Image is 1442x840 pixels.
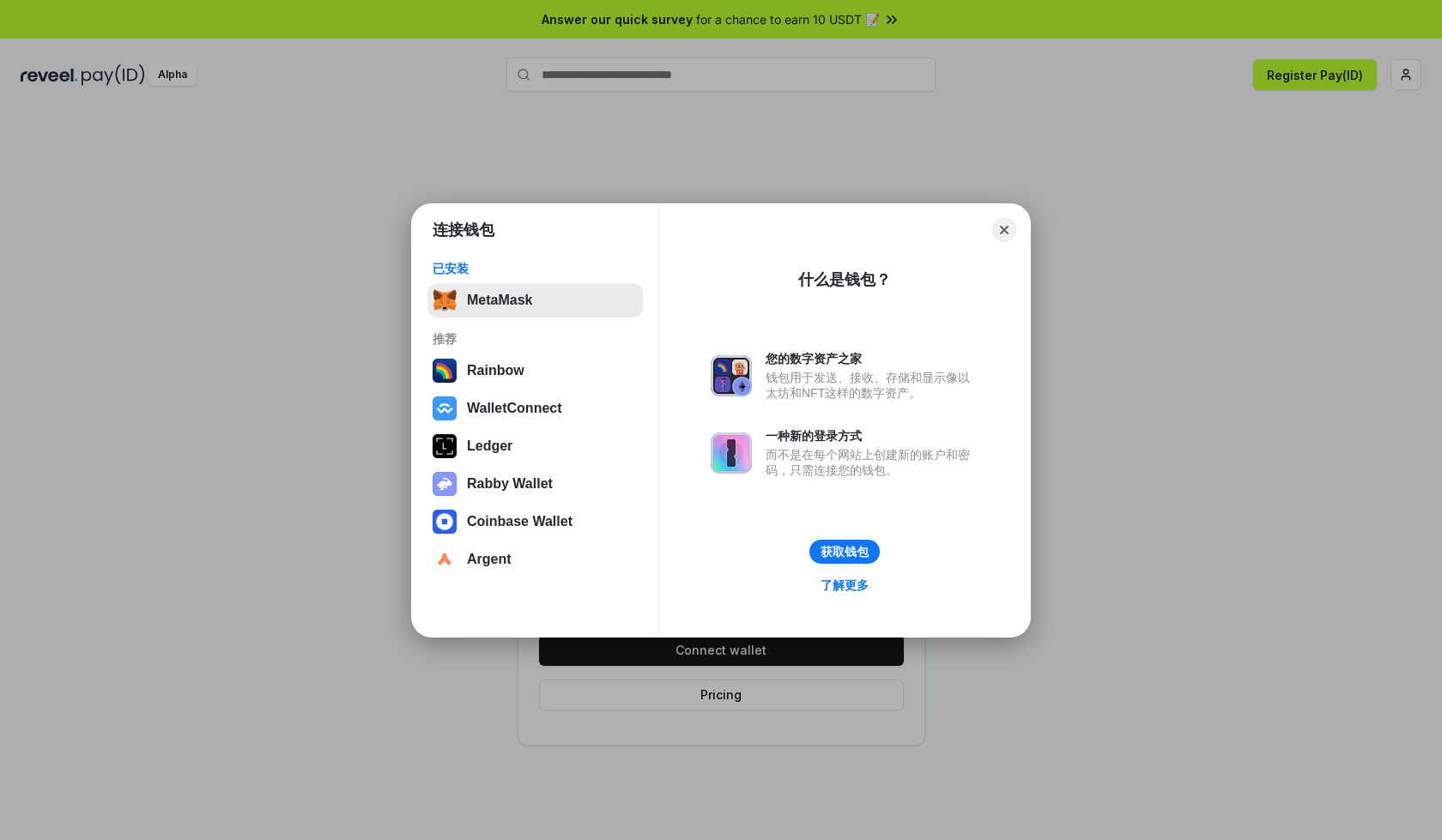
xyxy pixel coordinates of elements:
[433,220,494,240] h1: 连接钱包
[467,438,512,454] div: Ledger
[427,429,643,463] button: Ledger
[809,540,880,564] button: 获取钱包
[711,432,752,474] img: svg+xml,%3Csvg%20xmlns%3D%22http%3A%2F%2Fwww.w3.org%2F2000%2Fsvg%22%20fill%3D%22none%22%20viewBox...
[766,447,978,478] div: 而不是在每个网站上创建新的账户和密码，只需连接您的钱包。
[427,354,643,388] button: Rainbow
[766,370,978,401] div: 钱包用于发送、接收、存储和显示像以太坊和NFT这样的数字资产。
[821,577,869,593] div: 了解更多
[433,472,457,496] img: svg+xml,%3Csvg%20xmlns%3D%22http%3A%2F%2Fwww.w3.org%2F2000%2Fsvg%22%20fill%3D%22none%22%20viewBox...
[427,283,643,317] button: MetaMask
[427,542,643,577] button: Argent
[433,510,457,534] img: svg+xml,%3Csvg%20width%3D%2228%22%20height%3D%2228%22%20viewBox%3D%220%200%2028%2028%22%20fill%3D...
[467,552,512,567] div: Argent
[467,476,553,492] div: Rabby Wallet
[433,434,457,458] img: svg+xml,%3Csvg%20xmlns%3D%22http%3A%2F%2Fwww.w3.org%2F2000%2Fsvg%22%20width%3D%2228%22%20height%3...
[433,331,638,347] div: 推荐
[798,269,891,290] div: 什么是钱包？
[821,544,869,559] div: 获取钱包
[467,363,524,378] div: Rainbow
[427,505,643,539] button: Coinbase Wallet
[427,391,643,426] button: WalletConnect
[810,574,879,596] a: 了解更多
[433,547,457,571] img: svg+xml,%3Csvg%20width%3D%2228%22%20height%3D%2228%22%20viewBox%3D%220%200%2028%2028%22%20fill%3D...
[433,359,457,383] img: svg+xml,%3Csvg%20width%3D%22120%22%20height%3D%22120%22%20viewBox%3D%220%200%20120%20120%22%20fil...
[766,428,978,444] div: 一种新的登录方式
[711,355,752,396] img: svg+xml,%3Csvg%20xmlns%3D%22http%3A%2F%2Fwww.w3.org%2F2000%2Fsvg%22%20fill%3D%22none%22%20viewBox...
[433,396,457,420] img: svg+xml,%3Csvg%20width%3D%2228%22%20height%3D%2228%22%20viewBox%3D%220%200%2028%2028%22%20fill%3D...
[467,293,532,308] div: MetaMask
[433,261,638,276] div: 已安装
[766,351,978,366] div: 您的数字资产之家
[467,514,573,529] div: Coinbase Wallet
[467,401,562,416] div: WalletConnect
[427,467,643,501] button: Rabby Wallet
[992,218,1016,242] button: Close
[433,288,457,312] img: svg+xml,%3Csvg%20fill%3D%22none%22%20height%3D%2233%22%20viewBox%3D%220%200%2035%2033%22%20width%...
